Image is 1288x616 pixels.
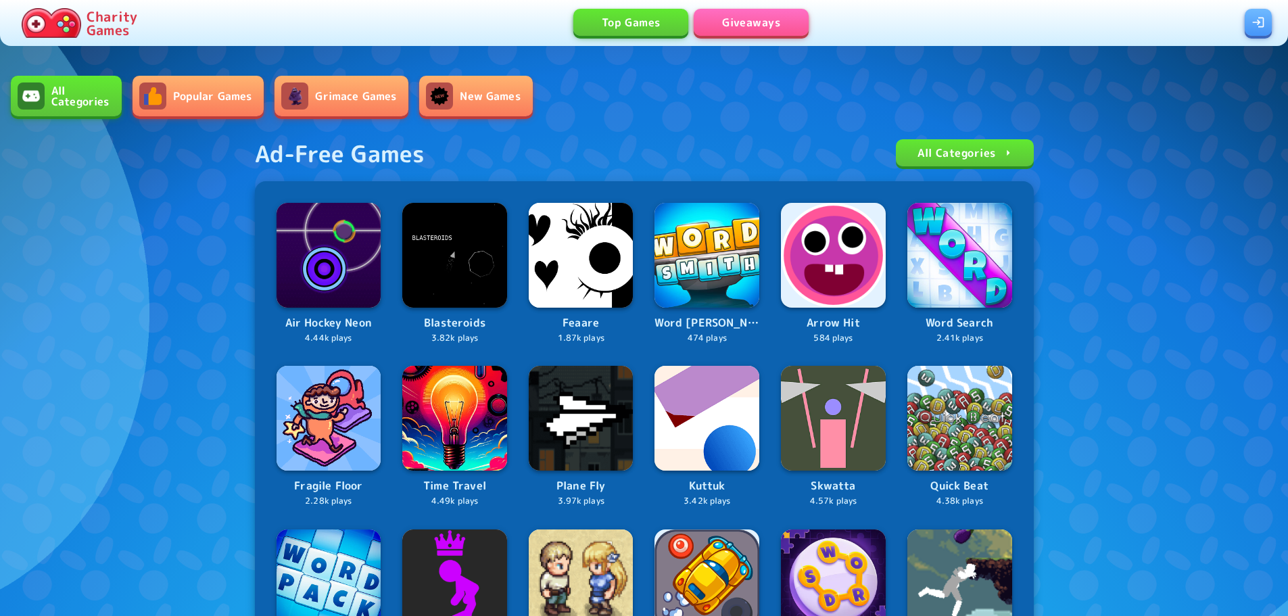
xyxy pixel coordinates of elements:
a: All Categories [896,139,1033,166]
a: LogoSkwatta4.57k plays [781,366,886,507]
a: Grimace GamesGrimace Games [275,76,408,116]
p: Kuttuk [654,477,759,495]
a: LogoAir Hockey Neon4.44k plays [277,203,381,344]
a: LogoWord [PERSON_NAME]474 plays [654,203,759,344]
p: Skwatta [781,477,886,495]
p: 4.49k plays [402,495,507,508]
p: 1.87k plays [529,332,634,345]
a: LogoPlane Fly3.97k plays [529,366,634,507]
a: Popular GamesPopular Games [133,76,264,116]
p: 4.57k plays [781,495,886,508]
p: Air Hockey Neon [277,314,381,332]
img: Logo [907,203,1012,308]
img: Logo [907,366,1012,471]
p: Plane Fly [529,477,634,495]
img: Logo [277,203,381,308]
a: LogoTime Travel4.49k plays [402,366,507,507]
p: Feaare [529,314,634,332]
img: Logo [402,366,507,471]
p: Word [PERSON_NAME] [654,314,759,332]
a: LogoArrow Hit584 plays [781,203,886,344]
img: Logo [402,203,507,308]
img: Logo [654,366,759,471]
img: Logo [781,203,886,308]
div: Ad-Free Games [255,139,425,168]
a: LogoFragile Floor2.28k plays [277,366,381,507]
a: All CategoriesAll Categories [11,76,122,116]
p: Arrow Hit [781,314,886,332]
a: LogoBlasteroids3.82k plays [402,203,507,344]
p: Fragile Floor [277,477,381,495]
a: New GamesNew Games [419,76,532,116]
p: 474 plays [654,332,759,345]
p: Charity Games [87,9,137,37]
p: 584 plays [781,332,886,345]
a: LogoWord Search2.41k plays [907,203,1012,344]
a: LogoFeaare1.87k plays [529,203,634,344]
a: Top Games [573,9,688,36]
img: Logo [654,203,759,308]
a: Giveaways [694,9,809,36]
p: Word Search [907,314,1012,332]
p: Quick Beat [907,477,1012,495]
p: 4.38k plays [907,495,1012,508]
img: Logo [277,366,381,471]
p: 3.42k plays [654,495,759,508]
a: LogoQuick Beat4.38k plays [907,366,1012,507]
a: LogoKuttuk3.42k plays [654,366,759,507]
a: Charity Games [16,5,143,41]
p: Blasteroids [402,314,507,332]
img: Logo [529,203,634,308]
p: Time Travel [402,477,507,495]
p: 2.41k plays [907,332,1012,345]
p: 2.28k plays [277,495,381,508]
img: Logo [781,366,886,471]
img: Logo [529,366,634,471]
p: 3.82k plays [402,332,507,345]
p: 4.44k plays [277,332,381,345]
p: 3.97k plays [529,495,634,508]
img: Charity.Games [22,8,81,38]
